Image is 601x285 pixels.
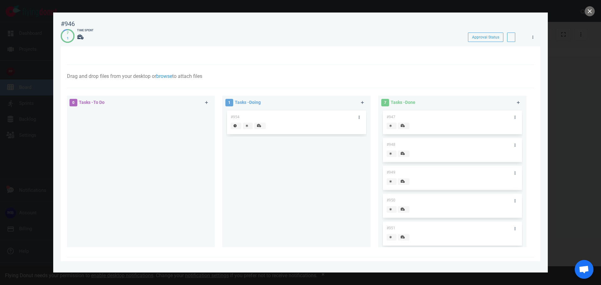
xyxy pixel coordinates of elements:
div: Time Spent [77,28,94,33]
div: #946 [61,20,75,28]
button: close [585,6,595,16]
a: browse [156,73,172,79]
div: 1 [67,36,69,41]
span: to attach files [172,73,202,79]
span: #948 [387,142,395,147]
span: #950 [387,198,395,202]
div: 7 [67,31,69,36]
span: #947 [387,115,395,119]
button: Approval Status [468,33,503,42]
span: Tasks - Doing [235,100,261,105]
span: 0 [69,99,77,106]
span: #954 [231,115,239,119]
span: Drag and drop files from your desktop or [67,73,156,79]
div: Open de chat [575,260,593,279]
span: Tasks - To Do [79,100,105,105]
span: Tasks - Done [391,100,415,105]
span: 1 [225,99,233,106]
span: #951 [387,226,395,230]
span: 7 [381,99,389,106]
span: #949 [387,170,395,175]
